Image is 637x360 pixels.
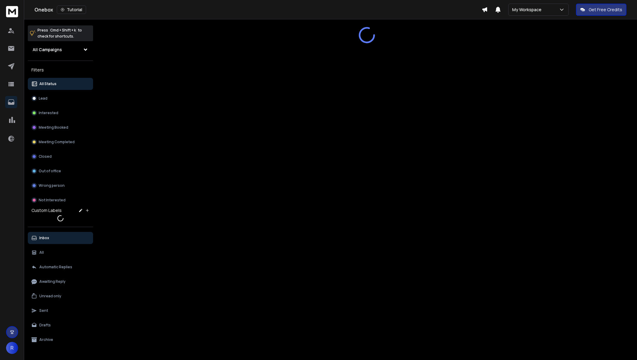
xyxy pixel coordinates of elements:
[34,5,482,14] div: Onebox
[39,198,66,203] p: Not Interested
[28,276,93,288] button: Awaiting Reply
[28,150,93,163] button: Closed
[28,121,93,134] button: Meeting Booked
[39,169,61,173] p: Out of office
[57,5,86,14] button: Tutorial
[39,183,65,188] p: Wrong person
[31,207,62,213] h3: Custom Labels
[28,92,93,104] button: Lead
[39,111,58,115] p: Interested
[39,81,57,86] p: All Status
[6,342,18,354] button: R
[589,7,622,13] p: Get Free Credits
[28,78,93,90] button: All Status
[39,279,66,284] p: Awaiting Reply
[49,27,77,34] span: Cmd + Shift + k
[28,334,93,346] button: Archive
[28,165,93,177] button: Out of office
[39,265,72,269] p: Automatic Replies
[576,4,626,16] button: Get Free Credits
[28,180,93,192] button: Wrong person
[28,319,93,331] button: Drafts
[39,323,51,328] p: Drafts
[39,125,68,130] p: Meeting Booked
[39,308,48,313] p: Sent
[28,305,93,317] button: Sent
[39,294,61,299] p: Unread only
[512,7,544,13] p: My Workspace
[28,194,93,206] button: Not Interested
[28,290,93,302] button: Unread only
[28,246,93,259] button: All
[28,44,93,56] button: All Campaigns
[28,261,93,273] button: Automatic Replies
[28,66,93,74] h3: Filters
[37,27,82,39] p: Press to check for shortcuts.
[28,136,93,148] button: Meeting Completed
[28,232,93,244] button: Inbox
[39,140,75,144] p: Meeting Completed
[33,47,62,53] h1: All Campaigns
[39,154,52,159] p: Closed
[39,337,53,342] p: Archive
[28,107,93,119] button: Interested
[39,236,49,240] p: Inbox
[39,250,44,255] p: All
[39,96,47,101] p: Lead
